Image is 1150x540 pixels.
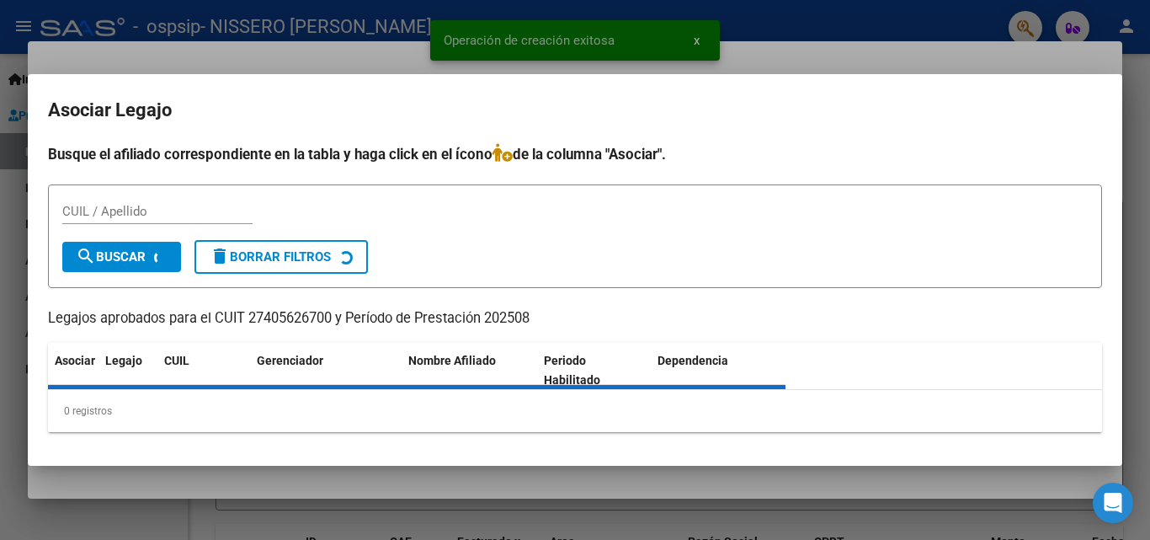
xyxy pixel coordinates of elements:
[48,390,1102,432] div: 0 registros
[164,354,189,367] span: CUIL
[76,249,146,265] span: Buscar
[402,343,537,398] datatable-header-cell: Nombre Afiliado
[257,354,323,367] span: Gerenciador
[48,143,1102,165] h4: Busque el afiliado correspondiente en la tabla y haga click en el ícono de la columna "Asociar".
[157,343,250,398] datatable-header-cell: CUIL
[537,343,651,398] datatable-header-cell: Periodo Habilitado
[55,354,95,367] span: Asociar
[1093,483,1133,523] div: Open Intercom Messenger
[658,354,728,367] span: Dependencia
[544,354,600,387] span: Periodo Habilitado
[210,249,331,265] span: Borrar Filtros
[105,354,142,367] span: Legajo
[76,246,96,266] mat-icon: search
[210,246,230,266] mat-icon: delete
[651,343,786,398] datatable-header-cell: Dependencia
[62,242,181,272] button: Buscar
[408,354,496,367] span: Nombre Afiliado
[194,240,368,274] button: Borrar Filtros
[250,343,402,398] datatable-header-cell: Gerenciador
[48,308,1102,329] p: Legajos aprobados para el CUIT 27405626700 y Período de Prestación 202508
[48,343,98,398] datatable-header-cell: Asociar
[98,343,157,398] datatable-header-cell: Legajo
[48,94,1102,126] h2: Asociar Legajo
